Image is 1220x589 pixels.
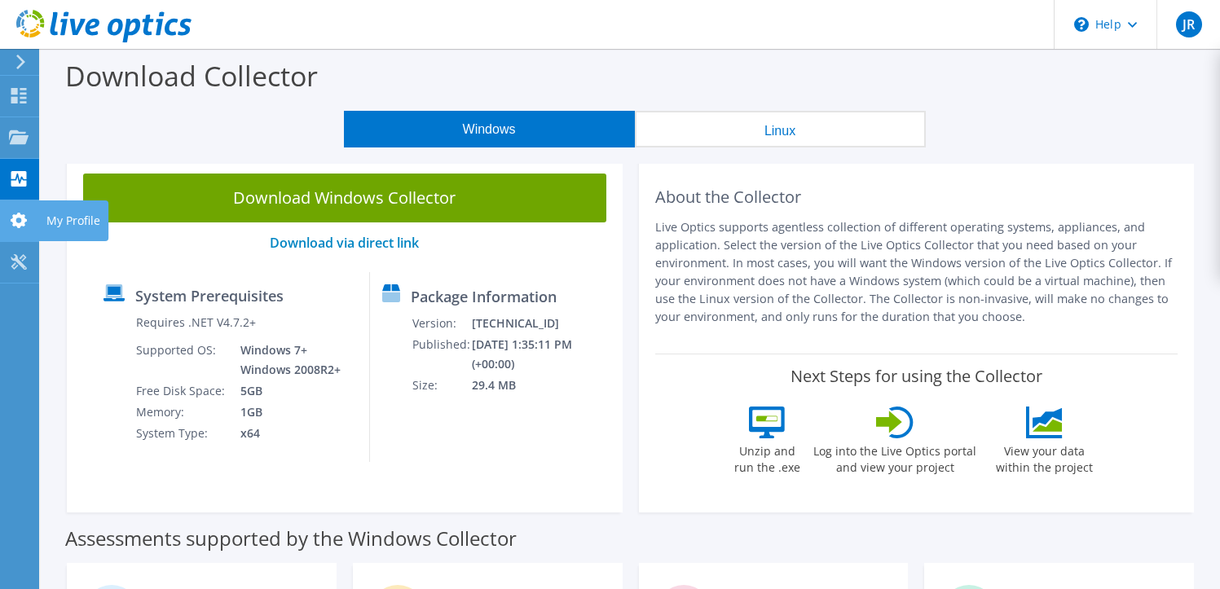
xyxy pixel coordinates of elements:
[135,340,228,380] td: Supported OS:
[135,380,228,402] td: Free Disk Space:
[412,375,471,396] td: Size:
[83,174,606,222] a: Download Windows Collector
[729,438,804,476] label: Unzip and run the .exe
[412,334,471,375] td: Published:
[985,438,1103,476] label: View your data within the project
[471,334,615,375] td: [DATE] 1:35:11 PM (+00:00)
[65,57,318,95] label: Download Collector
[412,313,471,334] td: Version:
[38,200,108,241] div: My Profile
[135,402,228,423] td: Memory:
[1074,17,1089,32] svg: \n
[228,340,344,380] td: Windows 7+ Windows 2008R2+
[270,234,419,252] a: Download via direct link
[135,423,228,444] td: System Type:
[344,111,635,147] button: Windows
[228,423,344,444] td: x64
[228,402,344,423] td: 1GB
[411,288,557,305] label: Package Information
[813,438,977,476] label: Log into the Live Optics portal and view your project
[228,380,344,402] td: 5GB
[655,218,1178,326] p: Live Optics supports agentless collection of different operating systems, appliances, and applica...
[135,288,284,304] label: System Prerequisites
[1176,11,1202,37] span: JR
[791,367,1042,386] label: Next Steps for using the Collector
[65,530,517,547] label: Assessments supported by the Windows Collector
[655,187,1178,207] h2: About the Collector
[471,375,615,396] td: 29.4 MB
[471,313,615,334] td: [TECHNICAL_ID]
[136,314,256,331] label: Requires .NET V4.7.2+
[635,111,926,147] button: Linux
